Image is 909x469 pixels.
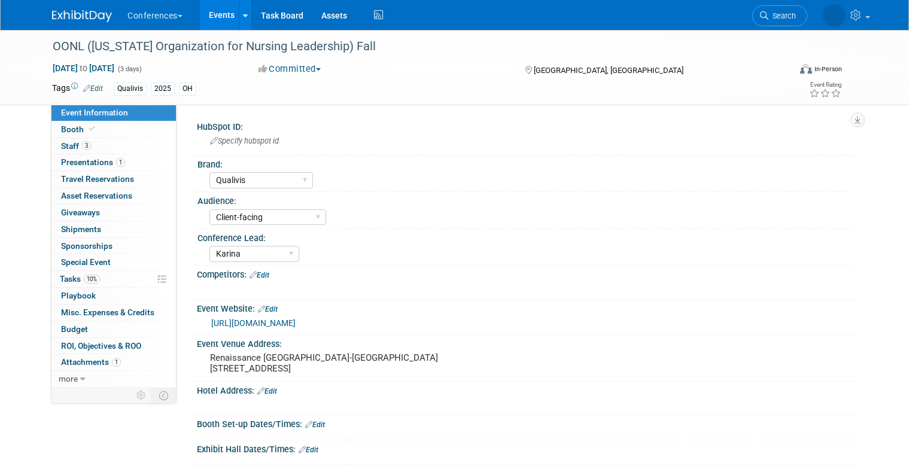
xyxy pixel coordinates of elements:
[83,84,103,93] a: Edit
[197,335,857,350] div: Event Venue Address:
[82,141,91,150] span: 3
[61,157,125,167] span: Presentations
[257,387,277,395] a: Edit
[51,321,176,337] a: Budget
[84,275,100,284] span: 10%
[52,63,115,74] span: [DATE] [DATE]
[51,288,176,304] a: Playbook
[61,307,154,317] span: Misc. Expenses & Credits
[814,65,842,74] div: In-Person
[51,354,176,370] a: Attachments1
[61,224,101,234] span: Shipments
[305,421,325,429] a: Edit
[51,304,176,321] a: Misc. Expenses & Credits
[823,4,846,27] img: Stephanie Donley
[197,192,852,207] div: Audience:
[800,64,812,74] img: Format-Inperson.png
[61,208,100,217] span: Giveaways
[48,36,775,57] div: OONL ([US_STATE] Organization for Nursing Leadership) Fall
[197,266,857,281] div: Competitors:
[61,341,141,351] span: ROI, Objectives & ROO
[51,188,176,204] a: Asset Reservations
[59,374,78,383] span: more
[752,5,807,26] a: Search
[179,83,196,95] div: OH
[197,382,857,397] div: Hotel Address:
[52,82,103,96] td: Tags
[51,221,176,237] a: Shipments
[89,126,95,132] i: Booth reservation complete
[112,358,121,367] span: 1
[52,10,112,22] img: ExhibitDay
[51,105,176,121] a: Event Information
[197,229,852,244] div: Conference Lead:
[534,66,683,75] span: [GEOGRAPHIC_DATA], [GEOGRAPHIC_DATA]
[60,274,100,284] span: Tasks
[210,136,279,145] span: Specify hubspot id
[131,388,152,403] td: Personalize Event Tab Strip
[61,291,96,300] span: Playbook
[254,63,326,75] button: Committed
[809,82,841,88] div: Event Rating
[258,305,278,313] a: Edit
[197,440,857,456] div: Exhibit Hall Dates/Times:
[114,83,147,95] div: Qualivis
[116,158,125,167] span: 1
[210,352,459,374] pre: Renaissance [GEOGRAPHIC_DATA]-[GEOGRAPHIC_DATA] [STREET_ADDRESS]
[61,357,121,367] span: Attachments
[51,121,176,138] a: Booth
[61,241,113,251] span: Sponsorships
[51,254,176,270] a: Special Event
[61,191,132,200] span: Asset Reservations
[61,174,134,184] span: Travel Reservations
[151,83,175,95] div: 2025
[51,338,176,354] a: ROI, Objectives & ROO
[61,124,98,134] span: Booth
[725,62,842,80] div: Event Format
[61,324,88,334] span: Budget
[250,271,269,279] a: Edit
[51,371,176,387] a: more
[51,138,176,154] a: Staff3
[61,141,91,151] span: Staff
[51,154,176,170] a: Presentations1
[152,388,177,403] td: Toggle Event Tabs
[61,108,128,117] span: Event Information
[299,446,318,454] a: Edit
[197,118,857,133] div: HubSpot ID:
[197,156,852,170] div: Brand:
[78,63,89,73] span: to
[197,415,857,431] div: Booth Set-up Dates/Times:
[51,171,176,187] a: Travel Reservations
[211,318,296,328] a: [URL][DOMAIN_NAME]
[61,257,111,267] span: Special Event
[768,11,796,20] span: Search
[51,205,176,221] a: Giveaways
[51,271,176,287] a: Tasks10%
[51,238,176,254] a: Sponsorships
[117,65,142,73] span: (3 days)
[197,300,857,315] div: Event Website:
